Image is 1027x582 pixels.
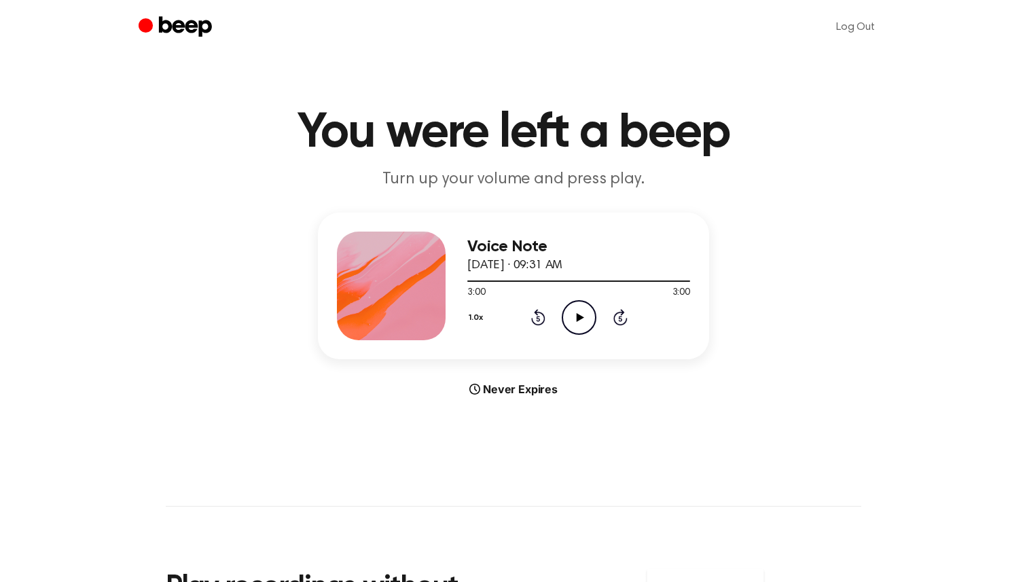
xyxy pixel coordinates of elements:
span: 3:00 [467,286,485,300]
a: Beep [139,14,215,41]
h1: You were left a beep [166,109,861,158]
span: [DATE] · 09:31 AM [467,259,562,272]
a: Log Out [823,11,888,43]
h3: Voice Note [467,238,690,256]
span: 3:00 [672,286,690,300]
button: 1.0x [467,306,488,329]
p: Turn up your volume and press play. [253,168,774,191]
div: Never Expires [318,381,709,397]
